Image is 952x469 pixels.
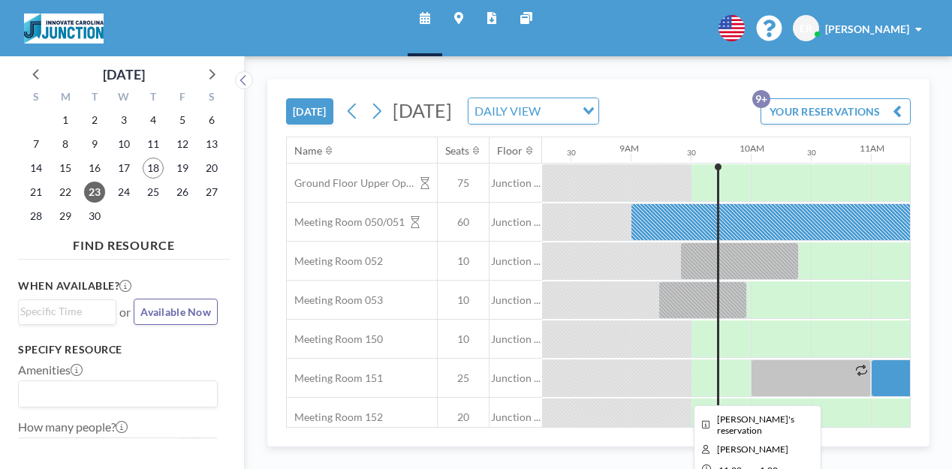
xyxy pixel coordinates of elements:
div: M [51,89,80,108]
div: Search for option [19,381,217,407]
span: Junction ... [490,293,542,307]
span: Saturday, September 27, 2025 [201,182,222,203]
span: 60 [438,215,489,229]
span: Junction ... [490,254,542,268]
span: Junction ... [490,410,542,424]
div: [DATE] [103,64,145,85]
span: Meeting Room 151 [287,371,383,385]
div: S [22,89,51,108]
span: Wednesday, September 3, 2025 [113,110,134,131]
span: Monday, September 29, 2025 [55,206,76,227]
div: S [197,89,226,108]
span: Sunday, September 14, 2025 [26,158,47,179]
button: + [200,437,218,463]
button: Available Now [134,299,218,325]
span: Friday, September 5, 2025 [172,110,193,131]
span: Junction ... [490,332,542,346]
p: 9+ [752,90,770,108]
span: Ground Floor Upper Open Area [287,176,414,190]
button: YOUR RESERVATIONS9+ [761,98,911,125]
span: DAILY VIEW [471,101,544,121]
span: Saturday, September 13, 2025 [201,134,222,155]
span: Tuesday, September 30, 2025 [84,206,105,227]
span: 10 [438,332,489,346]
div: Seats [445,144,469,158]
span: Meeting Room 150 [287,332,383,346]
span: Saturday, September 6, 2025 [201,110,222,131]
span: Junction ... [490,215,542,229]
div: 10AM [740,143,764,154]
span: Available Now [140,305,211,318]
span: Thursday, September 4, 2025 [143,110,164,131]
label: How many people? [18,419,128,434]
span: Tuesday, September 23, 2025 [84,182,105,203]
button: [DATE] [286,98,333,125]
span: Meeting Room 152 [287,410,383,424]
div: 30 [567,148,576,158]
span: Wednesday, September 17, 2025 [113,158,134,179]
span: Wednesday, September 24, 2025 [113,182,134,203]
span: ER [800,22,812,35]
span: Sunday, September 21, 2025 [26,182,47,203]
div: T [80,89,110,108]
span: Tuesday, September 9, 2025 [84,134,105,155]
div: Search for option [19,300,116,323]
div: F [167,89,197,108]
h4: FIND RESOURCE [18,232,230,253]
span: Sunday, September 7, 2025 [26,134,47,155]
div: Floor [497,144,523,158]
span: Meeting Room 052 [287,254,383,268]
span: Tuesday, September 2, 2025 [84,110,105,131]
div: 30 [807,148,816,158]
input: Search for option [20,384,209,404]
h3: Specify resource [18,343,218,356]
span: [PERSON_NAME] [825,23,909,35]
span: Junction ... [490,371,542,385]
span: Friday, September 26, 2025 [172,182,193,203]
span: Meeting Room 053 [287,293,383,307]
span: or [119,305,131,320]
span: Monday, September 8, 2025 [55,134,76,155]
span: Monday, September 22, 2025 [55,182,76,203]
span: Sunday, September 28, 2025 [26,206,47,227]
span: 75 [438,176,489,190]
div: 11AM [860,143,884,154]
span: Wednesday, September 10, 2025 [113,134,134,155]
span: Thursday, September 18, 2025 [143,158,164,179]
span: Emil's reservation [717,413,794,436]
span: Monday, September 15, 2025 [55,158,76,179]
div: T [138,89,167,108]
span: Thursday, September 11, 2025 [143,134,164,155]
span: 10 [438,254,489,268]
input: Search for option [545,101,574,121]
span: Tuesday, September 16, 2025 [84,158,105,179]
div: W [110,89,139,108]
div: Name [294,144,322,158]
div: 9AM [619,143,639,154]
label: Amenities [18,362,83,377]
span: [DATE] [393,99,452,122]
div: Search for option [468,98,598,124]
span: 10 [438,293,489,307]
span: Thursday, September 25, 2025 [143,182,164,203]
span: Friday, September 19, 2025 [172,158,193,179]
span: 20 [438,410,489,424]
span: Saturday, September 20, 2025 [201,158,222,179]
span: Monday, September 1, 2025 [55,110,76,131]
span: Friday, September 12, 2025 [172,134,193,155]
img: organization-logo [24,14,104,44]
button: - [182,437,200,463]
span: 25 [438,371,489,385]
div: 30 [687,148,696,158]
span: Junction ... [490,176,542,190]
span: Meeting Room 050/051 [287,215,405,229]
input: Search for option [20,303,107,320]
